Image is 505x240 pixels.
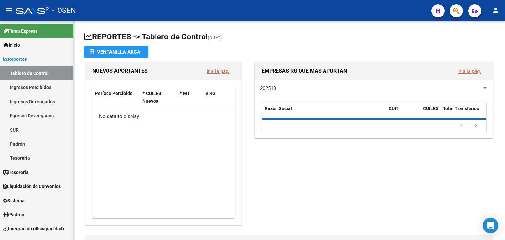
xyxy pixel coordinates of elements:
[3,197,25,204] span: Sistema
[208,35,222,41] span: (alt+t)
[455,122,468,130] a: go to previous page
[3,225,64,232] span: Integración (discapacidad)
[206,91,216,96] span: # RG
[469,122,482,130] a: go to next page
[262,68,347,74] span: EMPRESAS RG QUE MAS APORTAN
[84,46,148,58] button: Ventanilla ARCA
[421,102,440,123] datatable-header-cell: CUILES
[453,65,486,77] button: Ir a la pág.
[3,27,37,35] span: Firma Express
[89,46,143,58] div: Ventanilla ARCA
[203,86,229,108] datatable-header-cell: # RG
[3,211,24,218] span: Padrón
[3,169,29,176] span: Tesorería
[389,106,399,111] span: CUIT
[92,108,234,125] div: No data to display
[3,56,27,63] span: Reportes
[140,86,177,108] datatable-header-cell: # CUILES Nuevos
[440,102,486,123] datatable-header-cell: Total Transferido
[3,41,20,49] span: Inicio
[142,91,161,104] span: # CUILES Nuevos
[84,32,494,43] h1: REPORTES -> Tablero de Control
[92,86,140,108] datatable-header-cell: Período Percibido
[5,6,13,14] mat-icon: menu
[443,106,479,111] span: Total Transferido
[202,65,235,77] button: Ir a la pág.
[95,91,132,96] span: Período Percibido
[483,218,498,233] div: Open Intercom Messenger
[260,85,276,91] span: 202510
[3,183,61,190] span: Liquidación de Convenios
[262,102,386,123] datatable-header-cell: Razón Social
[92,68,148,74] span: NUEVOS APORTANTES
[177,86,203,108] datatable-header-cell: # MT
[492,6,500,14] mat-icon: person
[207,68,229,74] a: Ir a la pág.
[423,106,439,111] span: CUILES
[386,102,421,123] datatable-header-cell: CUIT
[458,68,481,74] a: Ir a la pág.
[180,91,190,96] span: # MT
[265,106,292,111] span: Razón Social
[52,3,76,18] span: - OSEN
